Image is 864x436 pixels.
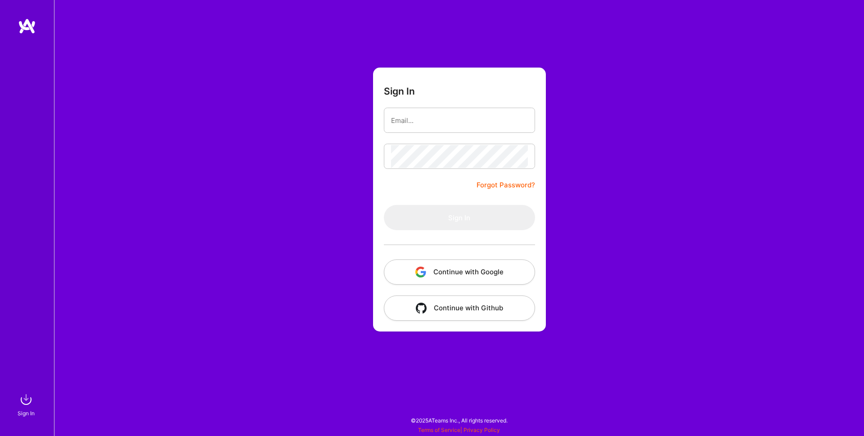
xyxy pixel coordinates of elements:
[384,205,535,230] button: Sign In
[19,391,35,418] a: sign inSign In
[418,427,500,433] span: |
[415,267,426,277] img: icon
[17,391,35,409] img: sign in
[416,303,427,313] img: icon
[18,409,35,418] div: Sign In
[384,259,535,285] button: Continue with Google
[384,86,415,97] h3: Sign In
[463,427,500,433] a: Privacy Policy
[418,427,460,433] a: Terms of Service
[391,109,528,132] input: Email...
[477,180,535,191] a: Forgot Password?
[54,409,864,431] div: © 2025 ATeams Inc., All rights reserved.
[18,18,36,34] img: logo
[384,295,535,321] button: Continue with Github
